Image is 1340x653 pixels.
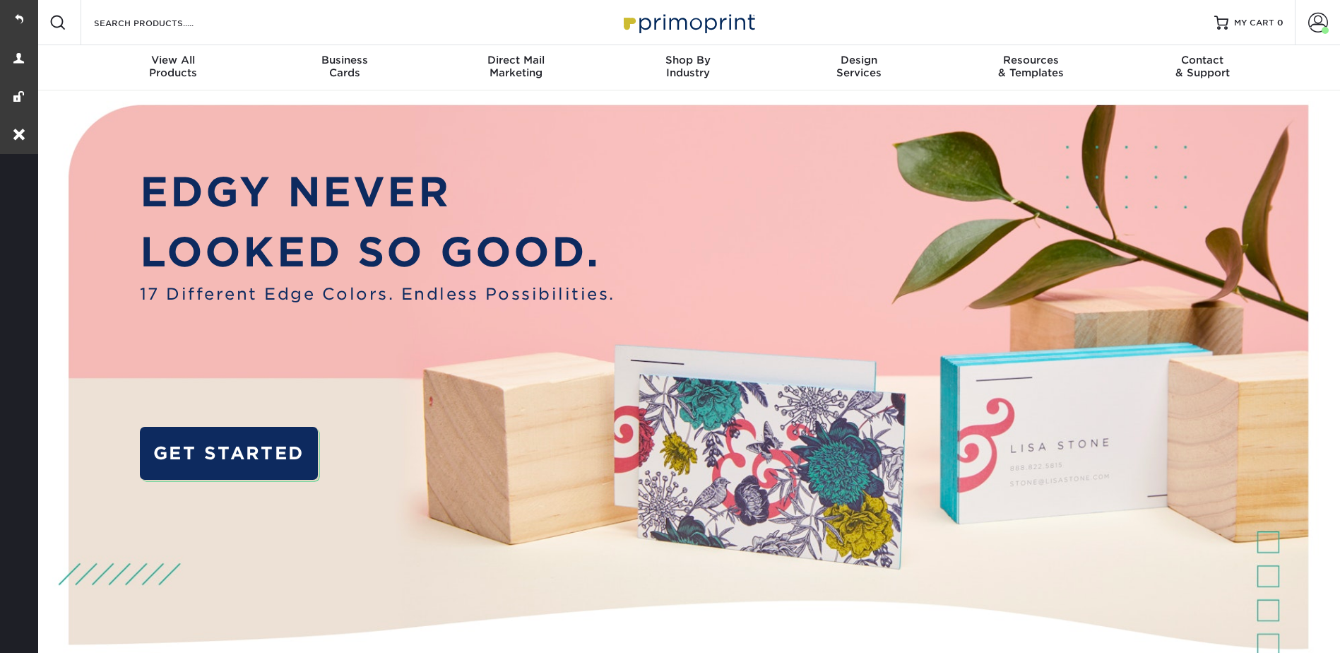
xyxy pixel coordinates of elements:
[945,45,1117,90] a: Resources& Templates
[1234,17,1274,29] span: MY CART
[602,54,773,79] div: Industry
[617,7,759,37] img: Primoprint
[430,45,602,90] a: Direct MailMarketing
[259,54,430,79] div: Cards
[88,45,259,90] a: View AllProducts
[88,54,259,79] div: Products
[773,54,945,79] div: Services
[140,282,615,306] span: 17 Different Edge Colors. Endless Possibilities.
[1277,18,1283,28] span: 0
[1117,54,1288,66] span: Contact
[259,45,430,90] a: BusinessCards
[88,54,259,66] span: View All
[259,54,430,66] span: Business
[773,54,945,66] span: Design
[773,45,945,90] a: DesignServices
[602,54,773,66] span: Shop By
[140,427,318,480] a: GET STARTED
[140,222,615,282] p: LOOKED SO GOOD.
[1117,54,1288,79] div: & Support
[140,162,615,222] p: EDGY NEVER
[1117,45,1288,90] a: Contact& Support
[430,54,602,66] span: Direct Mail
[945,54,1117,66] span: Resources
[430,54,602,79] div: Marketing
[945,54,1117,79] div: & Templates
[93,14,230,31] input: SEARCH PRODUCTS.....
[602,45,773,90] a: Shop ByIndustry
